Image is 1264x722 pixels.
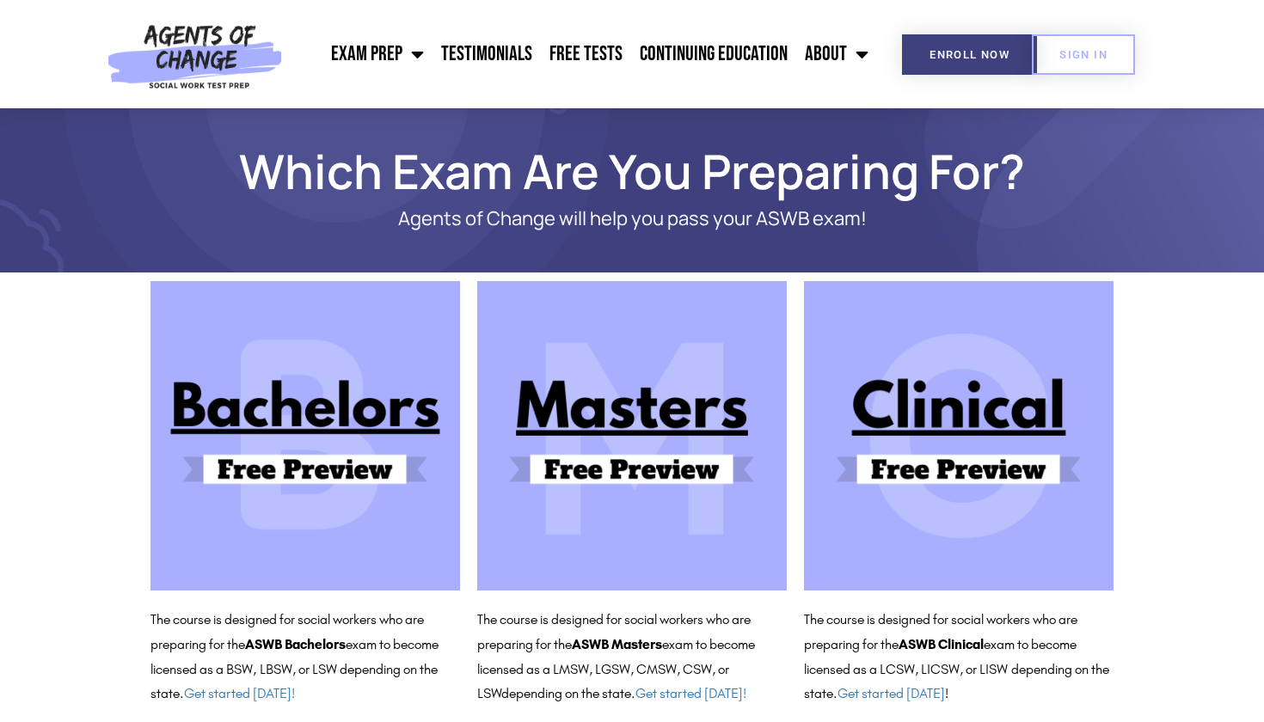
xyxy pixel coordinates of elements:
p: The course is designed for social workers who are preparing for the exam to become licensed as a ... [804,608,1114,707]
span: . ! [833,685,948,701]
a: Free Tests [541,33,631,76]
p: The course is designed for social workers who are preparing for the exam to become licensed as a ... [477,608,787,707]
a: Enroll Now [902,34,1037,75]
span: SIGN IN [1059,49,1108,60]
h1: Which Exam Are You Preparing For? [142,151,1122,191]
a: Get started [DATE]! [635,685,746,701]
p: The course is designed for social workers who are preparing for the exam to become licensed as a ... [150,608,460,707]
a: Exam Prep [322,33,433,76]
a: Get started [DATE] [838,685,945,701]
a: Testimonials [433,33,541,76]
b: ASWB Masters [572,636,662,652]
span: Enroll Now [930,49,1009,60]
b: ASWB Bachelors [245,636,346,652]
a: Get started [DATE]! [184,685,295,701]
nav: Menu [291,33,877,76]
span: depending on the state. [501,685,746,701]
p: Agents of Change will help you pass your ASWB exam! [211,208,1053,229]
a: Continuing Education [631,33,796,76]
b: ASWB Clinical [899,636,984,652]
a: SIGN IN [1032,34,1135,75]
a: About [796,33,877,76]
